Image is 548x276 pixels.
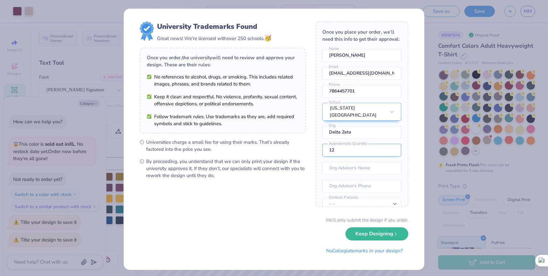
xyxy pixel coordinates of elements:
[322,85,401,98] input: Phone
[330,105,386,119] div: [US_STATE][GEOGRAPHIC_DATA]
[264,34,271,42] span: 🥳
[322,144,401,157] input: Approximate Quantity
[322,67,401,80] input: Email
[345,227,408,240] button: Keep Designing
[147,93,299,107] li: Keep it clean and respectful. No violence, profanity, sexual content, offensive depictions, or po...
[146,139,306,153] span: Universities charge a small fee for using their marks. That’s already factored into the price you...
[322,28,401,43] div: Once you place your order, we’ll need this info to get their approval:
[146,158,306,179] span: By proceeding, you understand that we can only print your design if the university approves it. I...
[322,162,401,175] input: Org Advisor's Name
[326,217,408,223] div: We’ll only submit the design if you order.
[147,73,299,87] li: No references to alcohol, drugs, or smoking. This includes related images, phrases, and brands re...
[140,21,154,41] img: license-marks-badge.png
[147,113,299,127] li: Follow trademark rules. Use trademarks as they are, add required symbols and stick to guidelines.
[157,21,271,32] div: University Trademarks Found
[322,126,401,139] input: Org
[157,34,271,43] div: Great news! We’re licensed with over 250 schools.
[322,49,401,62] input: Name
[321,244,408,257] button: NoCollegiatemarks in your design?
[147,54,299,68] div: Once you order, the university will need to review and approve your design. These are their rules:
[322,180,401,192] input: Org Advisor's Phone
